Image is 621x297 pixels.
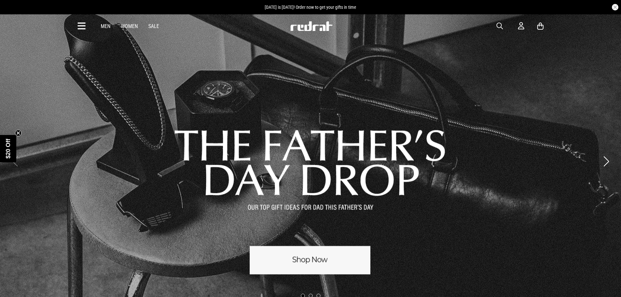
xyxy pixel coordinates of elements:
[290,21,333,31] img: Redrat logo
[5,139,11,158] span: $20 Off
[121,23,138,29] a: Women
[602,154,611,169] button: Next slide
[101,23,111,29] a: Men
[15,130,22,136] button: Close teaser
[148,23,159,29] a: Sale
[265,5,356,10] span: [DATE] is [DATE]! Order now to get your gifts in time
